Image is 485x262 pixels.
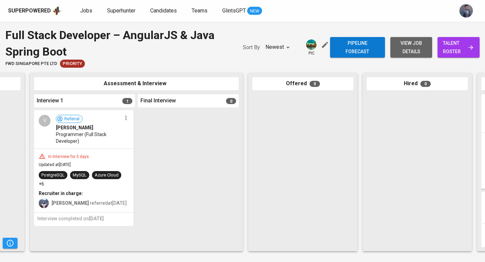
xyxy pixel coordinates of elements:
[39,115,51,127] div: V
[5,27,229,60] div: Full Stack Developer – AngularJS & Java Spring Boot
[252,77,353,90] div: Offered
[34,77,239,90] div: Assessment & Interview
[52,6,61,16] img: app logo
[192,7,207,14] span: Teams
[310,81,320,87] span: 0
[41,172,65,178] div: PostgreSQL
[56,131,122,144] span: Programmer (Full Stack Developer)
[420,81,431,87] span: 0
[247,8,262,14] span: NEW
[8,6,61,16] a: Superpoweredapp logo
[396,39,427,56] span: view job details
[150,7,178,15] a: Candidates
[5,61,57,67] span: FWD Singapore Pte Ltd
[56,124,93,131] span: [PERSON_NAME]
[73,172,87,178] div: MySQL
[34,110,134,226] div: VReferral[PERSON_NAME]Programmer (Full Stack Developer)In Interview for 5 daysUpdated at[DATE]Pos...
[45,154,92,160] div: In Interview for 5 days
[222,7,262,15] a: GlintsGPT NEW
[37,97,63,105] span: Interview 1
[330,37,385,58] button: Pipeline forecast
[39,198,49,208] img: christine.raharja@glints.com
[438,37,480,58] a: talent roster
[52,200,89,206] b: [PERSON_NAME]
[39,181,44,187] p: +6
[243,43,260,52] p: Sort By
[3,238,18,249] button: Pipeline Triggers
[80,7,94,15] a: Jobs
[52,200,127,206] span: referred at [DATE]
[60,60,85,68] div: New Job received from Demand Team
[8,7,51,15] div: Superpowered
[265,41,292,54] div: Newest
[60,61,85,67] span: Priority
[39,162,71,167] span: Updated at [DATE]
[95,172,119,178] div: Azure Cloud
[122,98,132,104] span: 1
[37,215,130,223] h6: Interview completed on
[367,77,468,90] div: Hired
[390,37,432,58] button: view job details
[306,39,317,50] img: a5d44b89-0c59-4c54-99d0-a63b29d42bd3.jpg
[150,7,177,14] span: Candidates
[222,7,246,14] span: GlintsGPT
[39,191,83,196] b: Recruiter in charge:
[192,7,209,15] a: Teams
[305,39,317,56] div: pic
[62,116,82,122] span: Referral
[140,97,176,105] span: Final Interview
[443,39,474,56] span: talent roster
[265,43,284,51] p: Newest
[107,7,137,15] a: Superhunter
[107,7,135,14] span: Superhunter
[459,4,473,18] img: jhon@glints.com
[226,98,236,104] span: 0
[89,216,104,221] span: [DATE]
[80,7,92,14] span: Jobs
[335,39,380,56] span: Pipeline forecast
